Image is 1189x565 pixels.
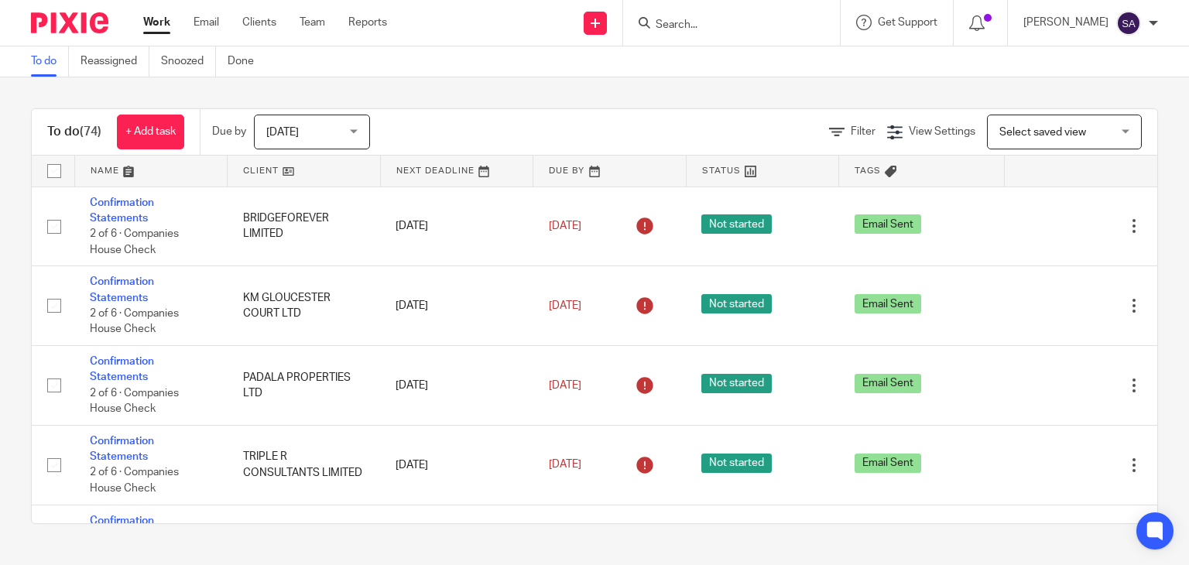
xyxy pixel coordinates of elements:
[161,46,216,77] a: Snoozed
[90,388,179,415] span: 2 of 6 · Companies House Check
[228,187,381,266] td: BRIDGEFOREVER LIMITED
[31,46,69,77] a: To do
[380,346,533,426] td: [DATE]
[549,460,581,471] span: [DATE]
[117,115,184,149] a: + Add task
[194,15,219,30] a: Email
[855,166,881,175] span: Tags
[228,266,381,346] td: KM GLOUCESTER COURT LTD
[80,125,101,138] span: (74)
[266,127,299,138] span: [DATE]
[228,425,381,505] td: TRIPLE R CONSULTANTS LIMITED
[143,15,170,30] a: Work
[90,308,179,335] span: 2 of 6 · Companies House Check
[999,127,1086,138] span: Select saved view
[228,346,381,426] td: PADALA PROPERTIES LTD
[242,15,276,30] a: Clients
[380,187,533,266] td: [DATE]
[380,266,533,346] td: [DATE]
[31,12,108,33] img: Pixie
[701,374,772,393] span: Not started
[855,294,921,313] span: Email Sent
[855,454,921,473] span: Email Sent
[380,425,533,505] td: [DATE]
[90,228,179,255] span: 2 of 6 · Companies House Check
[90,515,154,542] a: Confirmation Statements
[47,124,101,140] h1: To do
[549,300,581,311] span: [DATE]
[90,197,154,224] a: Confirmation Statements
[90,356,154,382] a: Confirmation Statements
[90,467,179,495] span: 2 of 6 · Companies House Check
[878,17,937,28] span: Get Support
[701,214,772,234] span: Not started
[851,126,875,137] span: Filter
[855,214,921,234] span: Email Sent
[1116,11,1141,36] img: svg%3E
[701,454,772,473] span: Not started
[212,124,246,139] p: Due by
[909,126,975,137] span: View Settings
[549,380,581,391] span: [DATE]
[701,294,772,313] span: Not started
[1023,15,1108,30] p: [PERSON_NAME]
[81,46,149,77] a: Reassigned
[855,374,921,393] span: Email Sent
[654,19,793,33] input: Search
[348,15,387,30] a: Reports
[549,221,581,231] span: [DATE]
[300,15,325,30] a: Team
[90,276,154,303] a: Confirmation Statements
[228,46,266,77] a: Done
[90,436,154,462] a: Confirmation Statements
